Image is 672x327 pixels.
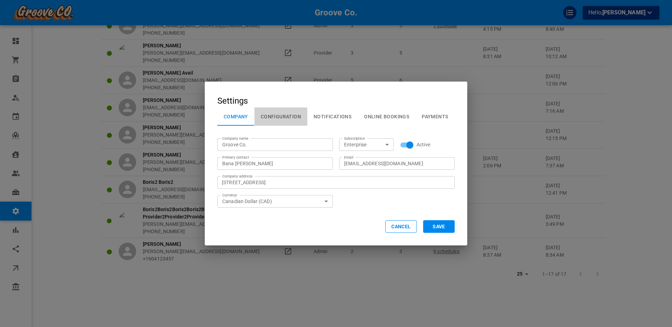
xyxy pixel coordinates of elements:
[382,140,392,149] button: Open
[222,155,249,160] label: Primary contact
[222,193,237,198] label: Currency
[358,107,415,126] button: Online Bookings
[222,174,252,179] label: Company address
[321,196,331,206] button: Open
[220,176,455,188] input: Company address
[254,107,307,126] button: Configuration
[222,136,248,141] label: Company name
[416,141,430,148] span: Active
[415,107,454,126] button: Payments
[307,107,358,126] button: Notifications
[217,107,254,126] button: Company
[423,220,455,233] button: Save
[217,94,248,107] h3: Settings
[344,136,365,141] label: Subscription
[344,155,353,160] label: Email
[385,220,417,233] button: Cancel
